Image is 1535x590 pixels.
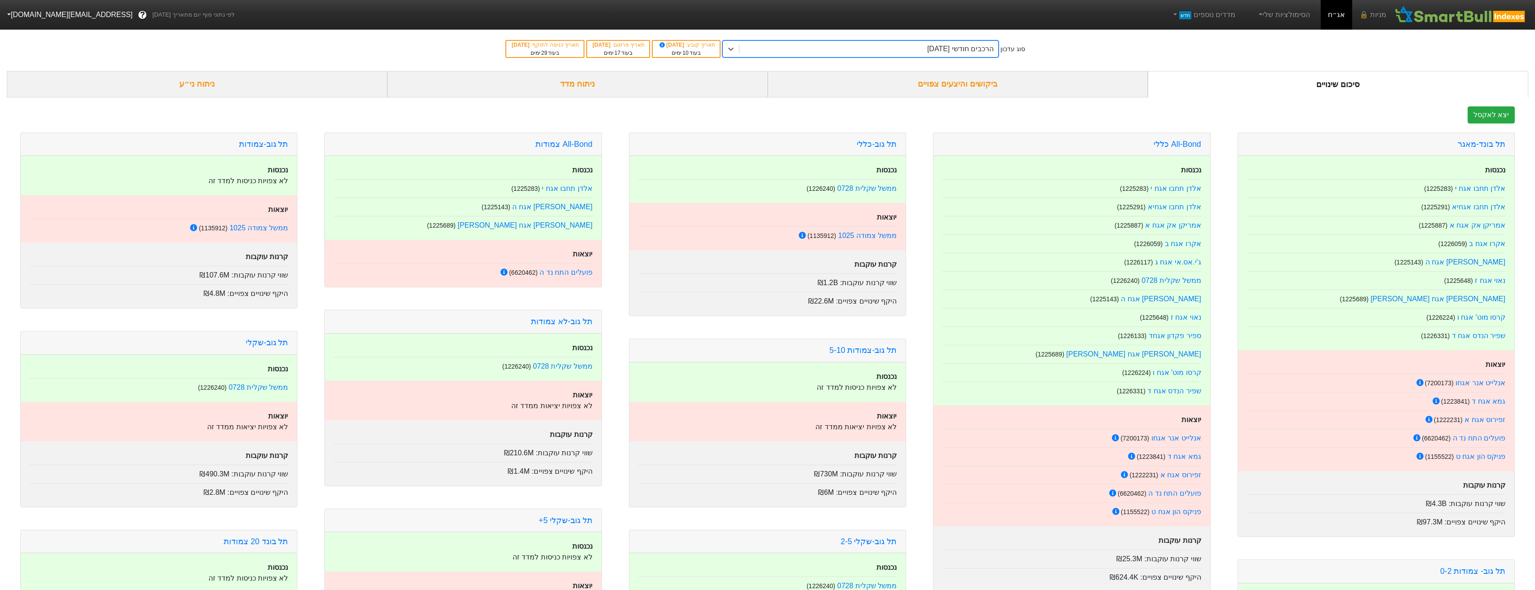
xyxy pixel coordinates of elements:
span: ₪1.2B [818,279,838,286]
a: All-Bond כללי [1154,140,1201,149]
p: לא צפויות כניסות למדד זה [638,382,897,393]
div: היקף שינויים צפויים : [334,462,592,477]
small: ( 1135912 ) [807,232,836,239]
a: אלדן תחבו אגח י [1455,185,1505,192]
strong: נכנסות [268,365,288,373]
a: ממשל שקלית 0728 [1141,277,1201,284]
span: [DATE] [512,42,531,48]
p: לא צפויות יציאות ממדד זה [334,401,592,411]
div: ניתוח מדד [387,71,768,97]
a: [PERSON_NAME] אגח ה [512,203,593,211]
img: SmartBull [1393,6,1528,24]
div: בעוד ימים [511,49,579,57]
small: ( 1225689 ) [1340,295,1369,303]
small: ( 1222231 ) [1129,471,1158,479]
small: ( 1225283 ) [1424,185,1453,192]
strong: יוצאות [877,213,897,221]
small: ( 6620462 ) [1422,435,1451,442]
strong: נכנסות [572,542,593,550]
p: לא צפויות כניסות למדד זה [30,573,288,584]
a: אמריקן אק אגח א [1450,221,1505,229]
a: קרסו מוט' אגח ו [1153,369,1201,376]
strong: נכנסות [572,344,593,352]
strong: קרנות עוקבות [854,260,897,268]
strong: קרנות עוקבות [1463,481,1505,489]
a: אלדן תחבו אגח י [542,185,592,192]
a: תל גוב-צמודות [239,140,288,149]
span: ₪22.6M [808,297,834,305]
a: תל גוב-כללי [857,140,897,149]
small: ( 1226331 ) [1421,332,1450,339]
a: תל גוב-שקלי [246,338,288,347]
a: תל גוב- צמודות 0-2 [1440,567,1505,576]
div: שווי קרנות עוקבות : [942,550,1201,564]
a: תל בונד 20 צמודות [224,537,288,546]
p: לא צפויות יציאות ממדד זה [638,422,897,432]
small: ( 1226117 ) [1124,259,1153,266]
small: ( 1226133 ) [1118,332,1146,339]
span: ₪25.3M [1116,555,1142,563]
strong: יוצאות [1181,416,1201,423]
a: פועלים התח נד ה [1453,434,1505,442]
a: מדדים נוספיםחדש [1168,6,1239,24]
strong: נכנסות [876,564,897,571]
small: ( 1225143 ) [482,203,510,211]
small: ( 1225143 ) [1090,295,1119,303]
div: ניתוח ני״ע [7,71,387,97]
small: ( 1135912 ) [199,225,228,232]
span: ₪624.4K [1110,573,1138,581]
a: נאוי אגח ז [1171,313,1201,321]
small: ( 1226059 ) [1134,240,1163,247]
a: אקרו אגח ב [1165,240,1201,247]
a: תל גוב-שקלי 2-5 [840,537,897,546]
a: פועלים התח נד ה [540,269,592,276]
div: היקף שינויים צפויים : [1247,513,1505,528]
div: בעוד ימים [592,49,645,57]
strong: נכנסות [876,166,897,174]
strong: יוצאות [573,582,593,590]
span: ₪490.3M [199,470,229,478]
span: חדש [1179,11,1191,19]
a: נאוי אגח ז [1475,277,1505,284]
small: ( 1225887 ) [1419,222,1447,229]
a: שפיר הנדס אגח ד [1147,387,1201,395]
strong: נכנסות [268,564,288,571]
span: 29 [541,50,547,56]
a: All-Bond צמודות [535,140,592,149]
strong: קרנות עוקבות [246,253,288,260]
span: ? [140,9,145,21]
strong: קרנות עוקבות [246,452,288,459]
a: תל גוב-לא צמודות [531,317,593,326]
a: זפירוס אגח א [1160,471,1201,479]
small: ( 1226059 ) [1438,240,1467,247]
span: ₪107.6M [199,271,229,279]
div: תאריך קובע : [657,41,715,49]
a: ממשל שקלית 0728 [837,582,897,590]
small: ( 1226331 ) [1117,387,1146,395]
strong: קרנות עוקבות [1159,537,1201,544]
small: ( 1225143 ) [1394,259,1423,266]
a: ג'י.אס.אי אגח ג [1155,258,1201,266]
strong: יוצאות [268,206,288,213]
strong: נכנסות [1485,166,1505,174]
small: ( 1225283 ) [1120,185,1149,192]
a: ממשל שקלית 0728 [837,185,897,192]
small: ( 1225291 ) [1421,203,1450,211]
span: 17 [615,50,620,56]
small: ( 7200173 ) [1425,379,1454,387]
strong: קרנות עוקבות [854,452,897,459]
a: ממשל שקלית 0728 [533,362,592,370]
small: ( 6620462 ) [1118,490,1146,497]
span: [DATE] [658,42,686,48]
div: היקף שינויים צפויים : [638,292,897,307]
div: שווי קרנות עוקבות : [1247,494,1505,509]
div: שווי קרנות עוקבות : [638,273,897,288]
div: היקף שינויים צפויים : [30,284,288,299]
small: ( 6620462 ) [509,269,538,276]
strong: נכנסות [572,166,593,174]
div: תאריך כניסה לתוקף : [511,41,579,49]
span: ₪4.8M [203,290,226,297]
strong: יוצאות [268,412,288,420]
p: לא צפויות יציאות ממדד זה [30,422,288,432]
small: ( 1226240 ) [806,185,835,192]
